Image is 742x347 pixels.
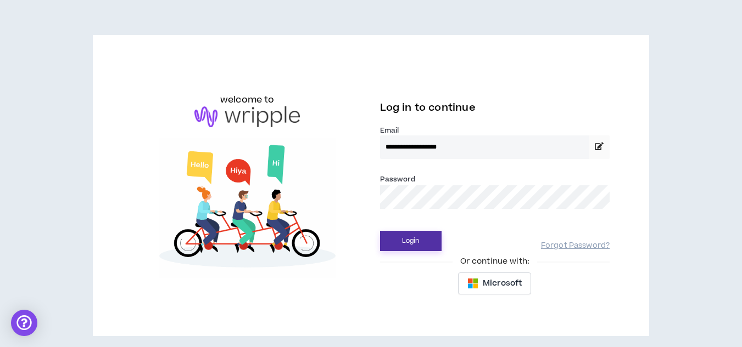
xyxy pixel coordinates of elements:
[541,241,610,251] a: Forgot Password?
[11,310,37,336] div: Open Intercom Messenger
[380,101,476,115] span: Log in to continue
[132,138,362,278] img: Welcome to Wripple
[483,277,522,289] span: Microsoft
[380,126,610,135] label: Email
[380,231,442,251] button: Login
[194,106,300,127] img: logo-brand.png
[458,272,531,294] button: Microsoft
[380,174,416,184] label: Password
[453,255,537,268] span: Or continue with:
[220,93,275,106] h6: welcome to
